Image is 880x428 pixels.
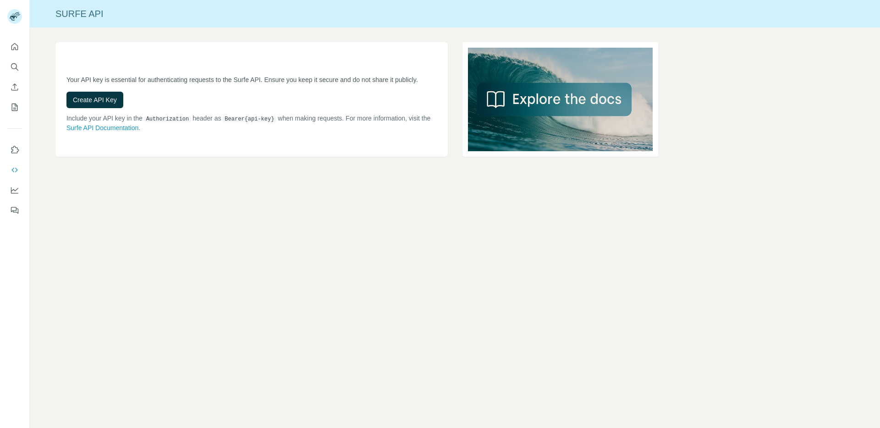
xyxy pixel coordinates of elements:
[7,202,22,219] button: Feedback
[66,92,123,108] button: Create API Key
[7,99,22,115] button: My lists
[66,114,437,132] p: Include your API key in the header as when making requests. For more information, visit the .
[144,116,191,122] code: Authorization
[66,124,138,132] a: Surfe API Documentation
[66,75,437,84] p: Your API key is essential for authenticating requests to the Surfe API. Ensure you keep it secure...
[223,116,276,122] code: Bearer {api-key}
[73,95,117,104] span: Create API Key
[7,162,22,178] button: Use Surfe API
[7,59,22,75] button: Search
[7,142,22,158] button: Use Surfe on LinkedIn
[7,79,22,95] button: Enrich CSV
[7,38,22,55] button: Quick start
[30,7,880,20] div: Surfe API
[66,53,437,68] h1: API Key
[7,182,22,198] button: Dashboard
